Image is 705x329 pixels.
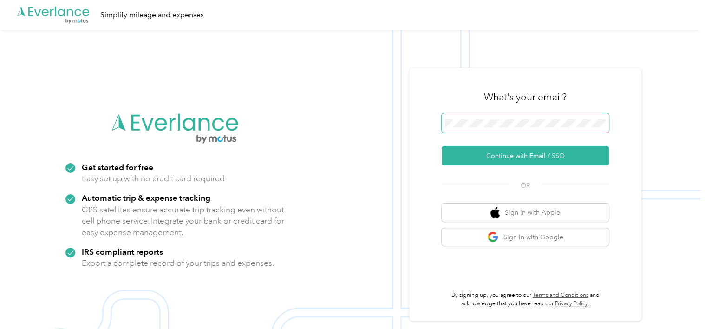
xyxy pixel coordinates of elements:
[487,231,499,243] img: google logo
[442,228,609,246] button: google logoSign in with Google
[442,146,609,165] button: Continue with Email / SSO
[442,291,609,308] p: By signing up, you agree to our and acknowledge that you have read our .
[484,91,567,104] h3: What's your email?
[555,300,588,307] a: Privacy Policy
[82,193,210,203] strong: Automatic trip & expense tracking
[509,181,542,191] span: OR
[82,173,225,184] p: Easy set up with no credit card required
[490,207,500,218] img: apple logo
[100,9,204,21] div: Simplify mileage and expenses
[82,204,285,238] p: GPS satellites ensure accurate trip tracking even without cell phone service. Integrate your bank...
[533,292,588,299] a: Terms and Conditions
[82,247,163,257] strong: IRS compliant reports
[82,257,274,269] p: Export a complete record of your trips and expenses.
[82,162,153,172] strong: Get started for free
[442,204,609,222] button: apple logoSign in with Apple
